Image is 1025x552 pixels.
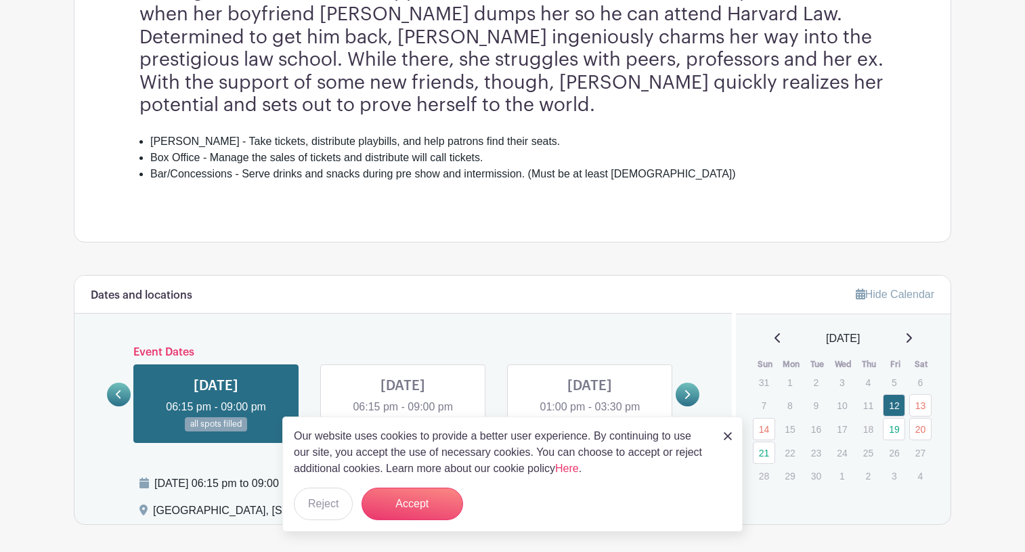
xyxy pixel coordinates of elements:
p: 26 [883,442,905,463]
p: 6 [909,372,932,393]
img: close_button-5f87c8562297e5c2d7936805f587ecaba9071eb48480494691a3f1689db116b3.svg [724,432,732,440]
p: 5 [883,372,905,393]
p: 3 [831,372,853,393]
p: 4 [909,465,932,486]
p: 2 [857,465,879,486]
th: Tue [804,358,831,371]
a: 20 [909,418,932,440]
div: [GEOGRAPHIC_DATA], [STREET_ADDRESS] [153,503,379,524]
p: 1 [779,372,801,393]
p: Our website uses cookies to provide a better user experience. By continuing to use our site, you ... [294,428,710,477]
p: 15 [779,419,801,440]
a: Here [555,463,579,474]
p: 30 [805,465,827,486]
th: Thu [856,358,883,371]
p: 8 [779,395,801,416]
p: 22 [779,442,801,463]
th: Mon [778,358,804,371]
h6: Event Dates [131,346,676,359]
a: 12 [883,394,905,417]
a: 13 [909,394,932,417]
p: 31 [753,372,775,393]
p: 11 [857,395,879,416]
p: 17 [831,419,853,440]
a: 14 [753,418,775,440]
th: Wed [830,358,856,371]
p: 24 [831,442,853,463]
a: 21 [753,442,775,464]
p: 1 [831,465,853,486]
button: Accept [362,488,463,520]
h6: Dates and locations [91,289,192,302]
p: 9 [805,395,827,416]
a: Hide Calendar [856,289,934,300]
div: [DATE] 06:15 pm to 09:00 pm [154,475,517,492]
button: Reject [294,488,353,520]
th: Sat [909,358,935,371]
p: 16 [805,419,827,440]
li: [PERSON_NAME] - Take tickets, distribute playbills, and help patrons find their seats. [150,133,886,150]
th: Sun [752,358,779,371]
span: [DATE] [826,331,860,347]
p: 23 [805,442,827,463]
p: 10 [831,395,853,416]
th: Fri [882,358,909,371]
li: Bar/Concessions - Serve drinks and snacks during pre show and intermission. (Must be at least [DE... [150,166,886,182]
p: 25 [857,442,879,463]
p: 29 [779,465,801,486]
p: 3 [883,465,905,486]
li: Box Office - Manage the sales of tickets and distribute will call tickets. [150,150,886,166]
p: 28 [753,465,775,486]
p: 18 [857,419,879,440]
a: 19 [883,418,905,440]
p: 27 [909,442,932,463]
p: 4 [857,372,879,393]
p: 7 [753,395,775,416]
p: 2 [805,372,827,393]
